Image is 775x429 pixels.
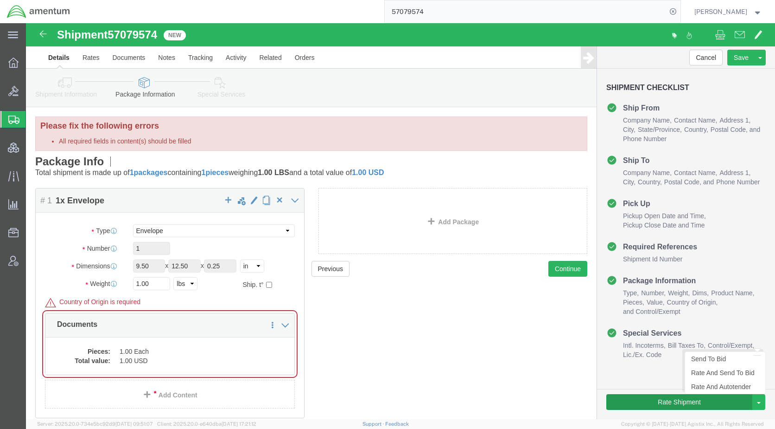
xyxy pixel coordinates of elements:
[157,421,256,427] span: Client: 2025.20.0-e640dba
[222,421,256,427] span: [DATE] 17:21:12
[694,6,762,17] button: [PERSON_NAME]
[385,421,409,427] a: Feedback
[621,420,764,428] span: Copyright © [DATE]-[DATE] Agistix Inc., All Rights Reserved
[385,0,667,23] input: Search for shipment number, reference number
[26,23,775,419] iframe: FS Legacy Container
[6,5,70,19] img: logo
[37,421,153,427] span: Server: 2025.20.0-734e5bc92d9
[362,421,386,427] a: Support
[694,6,747,17] span: Kent Gilman
[115,421,153,427] span: [DATE] 09:51:07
